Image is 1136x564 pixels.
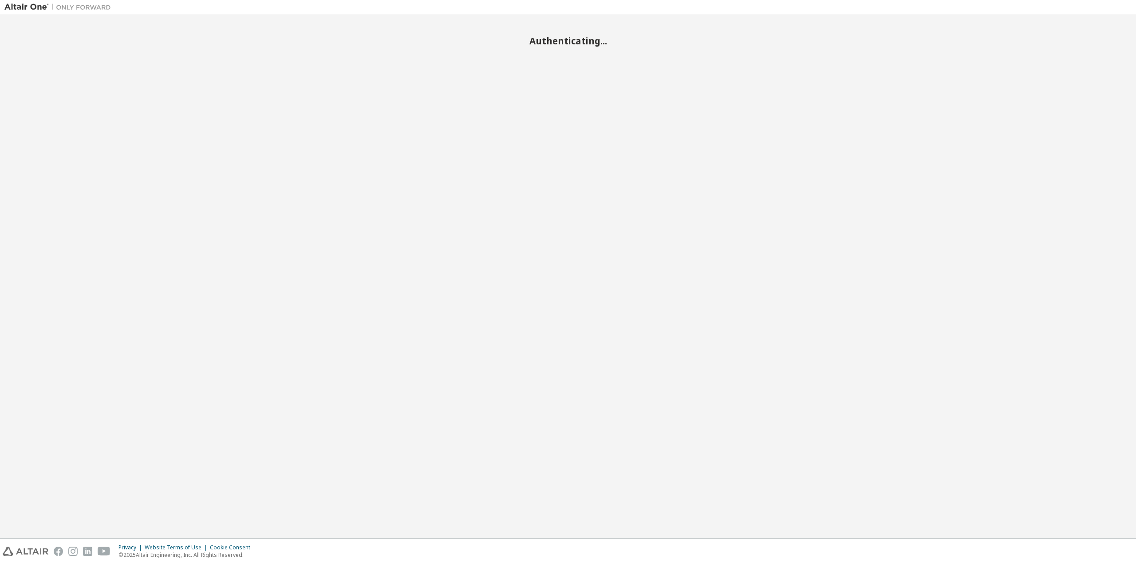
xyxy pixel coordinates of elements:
img: youtube.svg [98,547,110,556]
p: © 2025 Altair Engineering, Inc. All Rights Reserved. [118,551,256,559]
div: Privacy [118,544,145,551]
img: instagram.svg [68,547,78,556]
h2: Authenticating... [4,35,1132,47]
div: Website Terms of Use [145,544,210,551]
img: linkedin.svg [83,547,92,556]
img: Altair One [4,3,115,12]
div: Cookie Consent [210,544,256,551]
img: altair_logo.svg [3,547,48,556]
img: facebook.svg [54,547,63,556]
